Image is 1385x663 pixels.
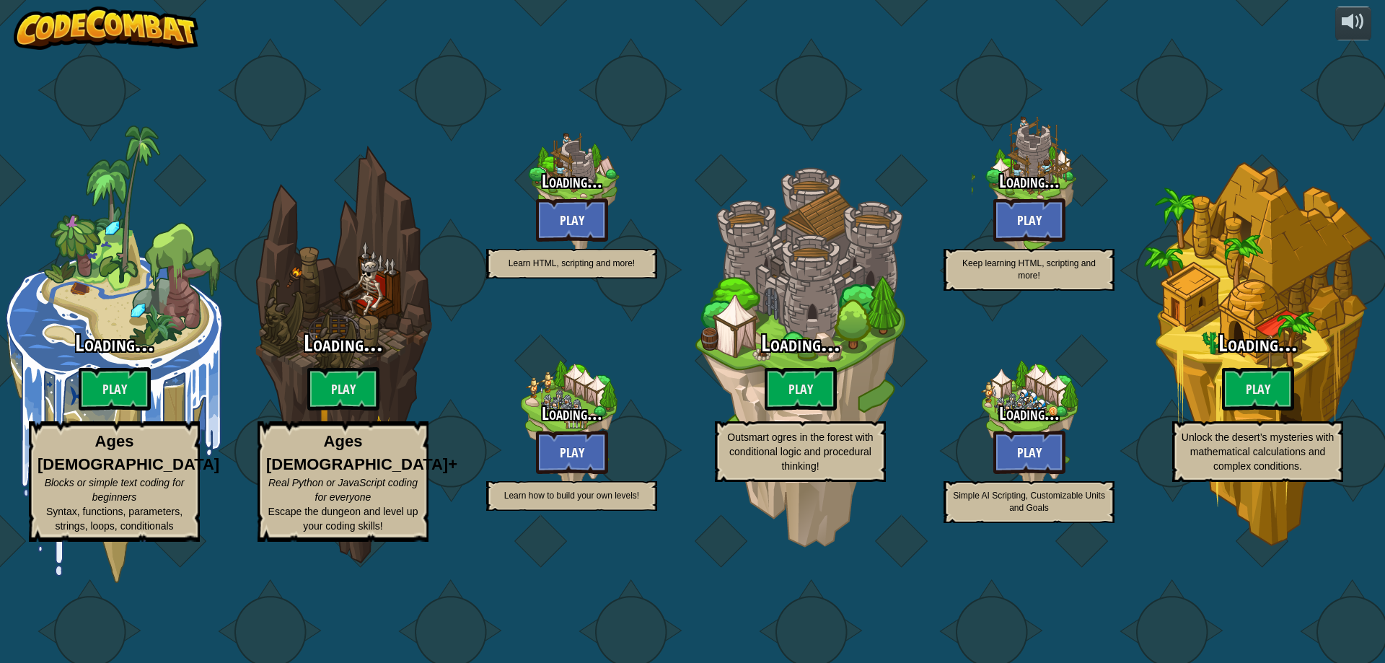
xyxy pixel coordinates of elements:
span: Learn how to build your own levels! [504,491,639,501]
btn: Play [993,198,1065,242]
span: Learn HTML, scripting and more! [509,258,635,268]
span: Loading... [1218,328,1298,359]
div: Complete previous world to unlock [229,126,457,583]
strong: Ages [DEMOGRAPHIC_DATA] [38,432,219,473]
span: Loading... [999,401,1060,426]
span: Blocks or simple text coding for beginners [45,477,185,503]
span: Simple AI Scripting, Customizable Units and Goals [953,491,1105,513]
btn: Play [993,431,1065,474]
span: Real Python or JavaScript coding for everyone [268,477,418,503]
span: Escape the dungeon and level up your coding skills! [268,506,418,532]
btn: Play [536,198,608,242]
span: Unlock the desert’s mysteries with mathematical calculations and complex conditions. [1182,431,1334,472]
div: Complete previous world to unlock [457,80,686,309]
div: Complete previous world to unlock [915,312,1143,541]
span: Loading... [999,169,1060,193]
span: Loading... [761,328,840,359]
span: Outsmart ogres in the forest with conditional logic and procedural thinking! [727,431,873,472]
btn: Play [536,431,608,474]
button: Adjust volume [1335,6,1371,40]
span: Loading... [542,169,602,193]
span: Keep learning HTML, scripting and more! [962,258,1096,281]
span: Loading... [542,401,602,426]
span: Loading... [304,328,383,359]
div: Complete previous world to unlock [1143,126,1372,583]
btn: Play [765,367,837,410]
div: Complete previous world to unlock [915,80,1143,309]
btn: Play [1222,367,1294,410]
btn: Play [307,367,379,410]
span: Syntax, functions, parameters, strings, loops, conditionals [46,506,183,532]
img: CodeCombat - Learn how to code by playing a game [14,6,198,50]
span: Loading... [75,328,154,359]
strong: Ages [DEMOGRAPHIC_DATA]+ [266,432,457,473]
div: Complete previous world to unlock [686,126,915,583]
btn: Play [79,367,151,410]
div: Complete previous world to unlock [457,312,686,541]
